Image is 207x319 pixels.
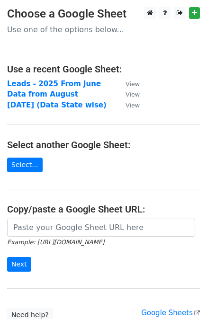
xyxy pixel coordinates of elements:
a: View [116,90,140,98]
a: View [116,80,140,88]
h4: Use a recent Google Sheet: [7,63,200,75]
small: View [126,102,140,109]
a: Google Sheets [141,309,200,317]
a: View [116,101,140,109]
input: Paste your Google Sheet URL here [7,219,195,237]
a: [DATE] (Data State wise) [7,101,107,109]
a: Select... [7,158,43,172]
h4: Select another Google Sheet: [7,139,200,151]
h3: Choose a Google Sheet [7,7,200,21]
small: View [126,91,140,98]
small: View [126,80,140,88]
small: Example: [URL][DOMAIN_NAME] [7,239,104,246]
p: Use one of the options below... [7,25,200,35]
a: Data from August [7,90,78,98]
input: Next [7,257,31,272]
a: Leads - 2025 From June [7,80,101,88]
h4: Copy/paste a Google Sheet URL: [7,204,200,215]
